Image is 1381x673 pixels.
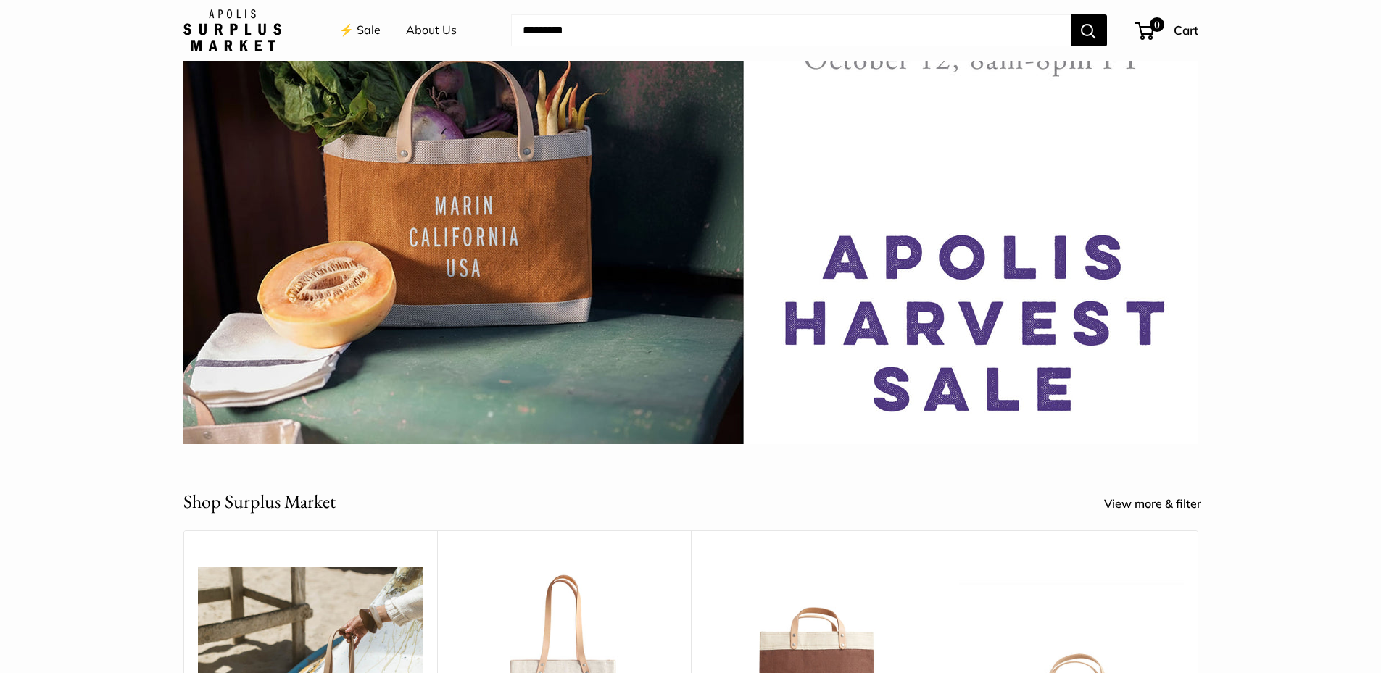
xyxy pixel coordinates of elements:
[1174,22,1198,38] span: Cart
[183,488,336,516] h2: Shop Surplus Market
[1071,14,1107,46] button: Search
[183,9,281,51] img: Apolis: Surplus Market
[1136,19,1198,42] a: 0 Cart
[511,14,1071,46] input: Search...
[406,20,457,41] a: About Us
[339,20,381,41] a: ⚡️ Sale
[1104,493,1217,515] a: View more & filter
[1149,17,1164,32] span: 0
